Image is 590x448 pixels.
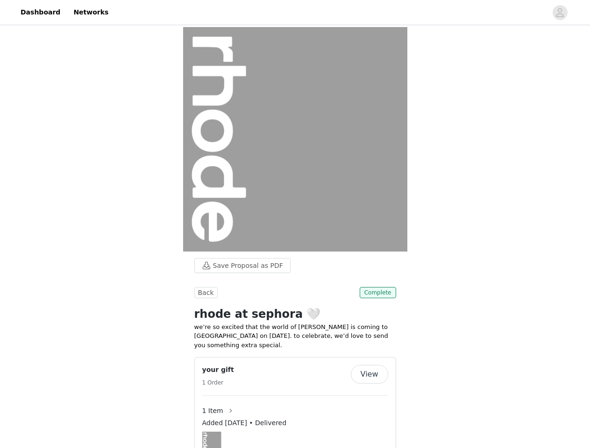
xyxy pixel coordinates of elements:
[202,378,234,387] h5: 1 Order
[202,406,223,416] span: 1 Item
[360,287,396,298] span: Complete
[202,418,287,428] span: Added [DATE] • Delivered
[15,2,66,23] a: Dashboard
[351,365,388,384] button: View
[194,306,396,322] h1: rhode at sephora 🤍
[202,365,234,375] h4: your gift
[194,287,218,298] button: Back
[183,27,407,252] img: campaign image
[68,2,114,23] a: Networks
[555,5,564,20] div: avatar
[194,322,396,350] p: we’re so excited that the world of [PERSON_NAME] is coming to [GEOGRAPHIC_DATA] on [DATE]. to cel...
[194,258,291,273] button: Save Proposal as PDF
